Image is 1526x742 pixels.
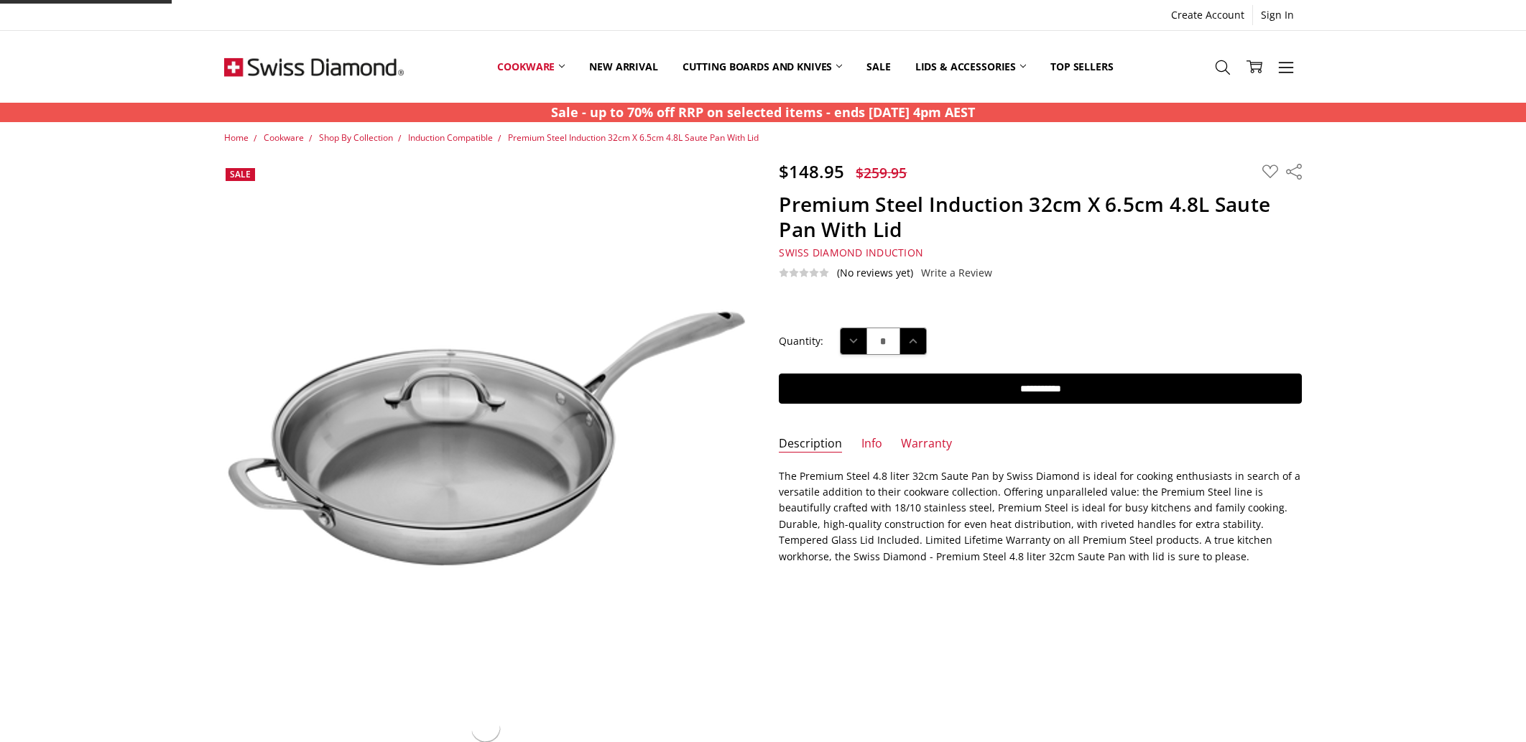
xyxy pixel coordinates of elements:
a: Top Sellers [1038,34,1125,98]
a: Lids & Accessories [903,34,1038,98]
a: Description [779,436,842,453]
a: New arrival [577,34,670,98]
a: Sale [854,34,902,98]
a: Shop By Collection [319,131,393,144]
p: The Premium Steel 4.8 liter 32cm Saute Pan by Swiss Diamond is ideal for cooking enthusiasts in s... [779,468,1302,565]
span: (No reviews yet) [837,267,913,279]
a: Home [224,131,249,144]
a: Premium Steel Induction 32cm X 6.5cm 4.8L Saute Pan With Lid [508,131,759,144]
a: Info [861,436,882,453]
a: Warranty [901,436,952,453]
span: Swiss Diamond Induction [779,246,923,259]
a: Cutting boards and knives [670,34,855,98]
img: Free Shipping On Every Order [224,31,404,103]
a: Cookware [485,34,577,98]
span: $259.95 [856,163,907,182]
a: Write a Review [921,267,992,279]
strong: Sale - up to 70% off RRP on selected items - ends [DATE] 4pm AEST [551,103,975,121]
a: Induction Compatible [408,131,493,144]
label: Quantity: [779,333,823,349]
a: Sign In [1253,5,1302,25]
h1: Premium Steel Induction 32cm X 6.5cm 4.8L Saute Pan With Lid [779,192,1302,242]
a: Create Account [1163,5,1252,25]
span: $148.95 [779,159,844,183]
a: Cookware [264,131,304,144]
span: Sale [230,168,251,180]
